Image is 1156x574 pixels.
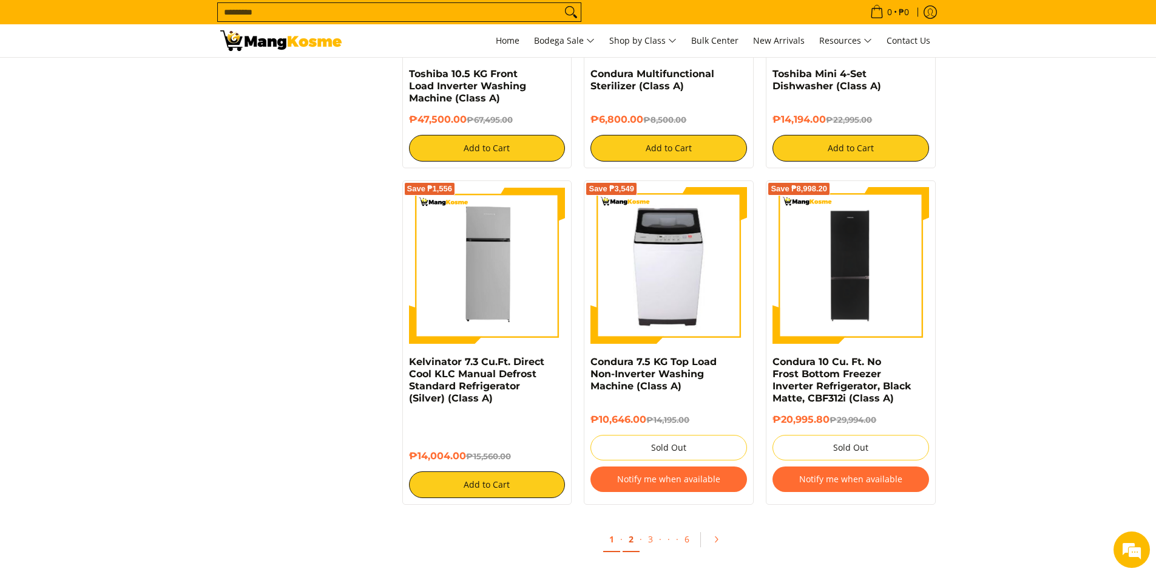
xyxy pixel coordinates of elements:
a: Bulk Center [685,24,745,57]
del: ₱22,995.00 [826,115,872,125]
a: New Arrivals [747,24,811,57]
nav: Main Menu [354,24,936,57]
a: Home [490,24,526,57]
a: 2 [623,527,640,552]
img: Condura 10 Cu. Ft. No Frost Bottom Freezer Inverter Refrigerator, Black Matte, CBF312i (Class A) [772,187,929,344]
span: Home [496,35,519,46]
a: Condura 7.5 KG Top Load Non-Inverter Washing Machine (Class A) [590,356,717,392]
a: Contact Us [881,24,936,57]
span: 0 [885,8,894,16]
button: Search [561,3,581,21]
h6: ₱14,004.00 [409,450,566,462]
span: Resources [819,33,872,49]
a: Bodega Sale [528,24,601,57]
button: Add to Cart [409,135,566,162]
del: ₱29,994.00 [830,415,876,425]
span: · [676,533,678,545]
span: Bulk Center [691,35,739,46]
a: 3 [642,527,659,551]
h6: ₱6,800.00 [590,114,747,126]
div: Minimize live chat window [199,6,228,35]
a: Condura Multifunctional Sterilizer (Class A) [590,68,714,92]
a: Kelvinator 7.3 Cu.Ft. Direct Cool KLC Manual Defrost Standard Refrigerator (Silver) (Class A) [409,356,544,404]
span: ₱0 [897,8,911,16]
button: Sold Out [590,435,747,460]
button: Add to Cart [409,471,566,498]
button: Notify me when available [772,466,929,492]
a: Toshiba Mini 4-Set Dishwasher (Class A) [772,68,881,92]
h6: ₱47,500.00 [409,114,566,126]
span: · [640,533,642,545]
div: Chat with us now [63,68,204,84]
a: 6 [678,527,695,551]
ul: Pagination [396,523,942,562]
button: Sold Out [772,435,929,460]
span: Save ₱3,549 [589,185,634,193]
a: 1 [603,527,620,552]
span: Bodega Sale [534,33,595,49]
span: Save ₱1,556 [407,185,453,193]
span: • [867,5,913,19]
a: Shop by Class [603,24,683,57]
img: Kelvinator 7.3 Cu.Ft. Direct Cool KLC Manual Defrost Standard Refrigerator (Silver) (Class A) [409,187,566,344]
del: ₱67,495.00 [467,115,513,125]
a: Condura 10 Cu. Ft. No Frost Bottom Freezer Inverter Refrigerator, Black Matte, CBF312i (Class A) [772,356,911,404]
span: · [659,533,661,545]
span: · [661,527,676,551]
span: Contact Us [887,35,930,46]
h6: ₱14,194.00 [772,114,929,126]
span: Save ₱8,998.20 [771,185,827,193]
img: condura-7.5kg-topload-non-inverter-washing-machine-class-c-full-view-mang-kosme [596,187,743,344]
button: Notify me when available [590,466,747,492]
span: · [620,533,623,545]
img: Class A | Mang Kosme [220,30,342,51]
a: Toshiba 10.5 KG Front Load Inverter Washing Machine (Class A) [409,68,526,104]
textarea: Type your message and hit 'Enter' [6,332,231,374]
span: Shop by Class [609,33,677,49]
del: ₱15,560.00 [466,451,511,461]
span: We're online! [70,153,167,276]
del: ₱14,195.00 [646,415,689,425]
button: Add to Cart [590,135,747,162]
a: Resources [813,24,878,57]
h6: ₱20,995.80 [772,414,929,426]
span: New Arrivals [753,35,805,46]
h6: ₱10,646.00 [590,414,747,426]
del: ₱8,500.00 [643,115,686,125]
button: Add to Cart [772,135,929,162]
